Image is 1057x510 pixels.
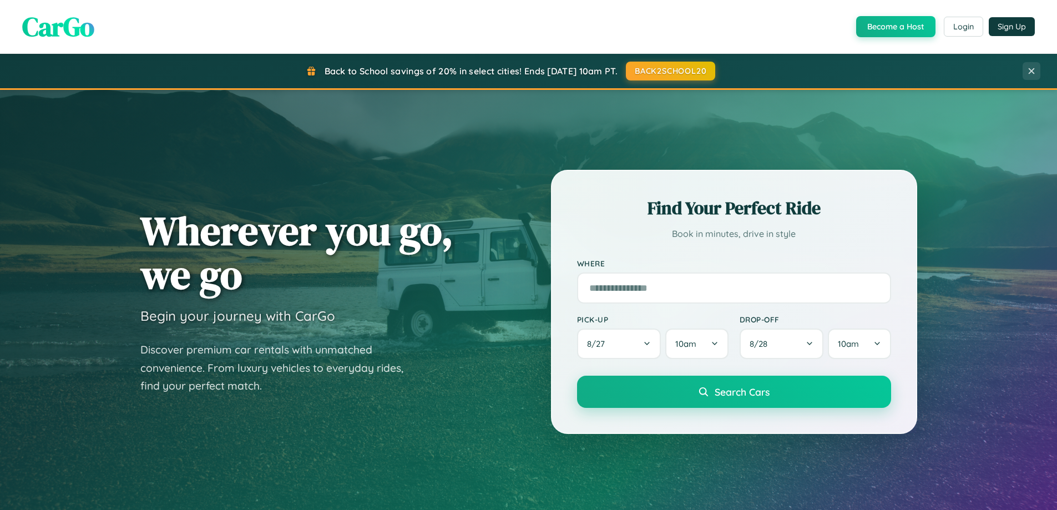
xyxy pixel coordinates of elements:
h1: Wherever you go, we go [140,209,453,296]
p: Book in minutes, drive in style [577,226,891,242]
button: Login [944,17,983,37]
span: 8 / 27 [587,339,610,349]
button: 8/28 [740,329,824,359]
button: Become a Host [856,16,935,37]
h3: Begin your journey with CarGo [140,307,335,324]
button: 8/27 [577,329,661,359]
label: Drop-off [740,315,891,324]
span: 8 / 28 [750,339,773,349]
span: 10am [838,339,859,349]
button: BACK2SCHOOL20 [626,62,715,80]
button: 10am [828,329,891,359]
h2: Find Your Perfect Ride [577,196,891,220]
label: Where [577,259,891,268]
span: 10am [675,339,696,349]
button: 10am [665,329,728,359]
button: Search Cars [577,376,891,408]
button: Sign Up [989,17,1035,36]
span: Back to School savings of 20% in select cities! Ends [DATE] 10am PT. [325,65,618,77]
span: Search Cars [715,386,770,398]
p: Discover premium car rentals with unmatched convenience. From luxury vehicles to everyday rides, ... [140,341,418,395]
label: Pick-up [577,315,729,324]
span: CarGo [22,8,94,45]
